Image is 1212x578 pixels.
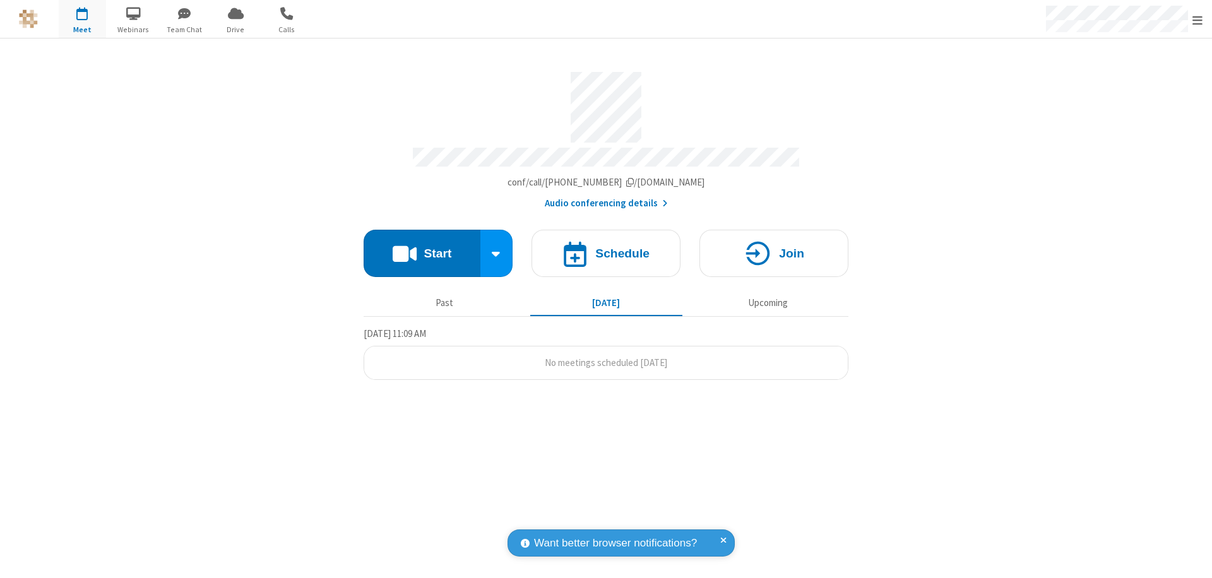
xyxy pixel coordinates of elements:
[699,230,848,277] button: Join
[532,230,680,277] button: Schedule
[161,24,208,35] span: Team Chat
[595,247,650,259] h4: Schedule
[530,291,682,315] button: [DATE]
[19,9,38,28] img: QA Selenium DO NOT DELETE OR CHANGE
[779,247,804,259] h4: Join
[545,357,667,369] span: No meetings scheduled [DATE]
[364,62,848,211] section: Account details
[364,230,480,277] button: Start
[480,230,513,277] div: Start conference options
[424,247,451,259] h4: Start
[545,196,668,211] button: Audio conferencing details
[263,24,311,35] span: Calls
[508,176,705,188] span: Copy my meeting room link
[364,327,426,339] span: [DATE] 11:09 AM
[110,24,157,35] span: Webinars
[534,535,697,551] span: Want better browser notifications?
[692,291,844,315] button: Upcoming
[369,291,521,315] button: Past
[1180,545,1203,569] iframe: Chat
[364,326,848,380] section: Today's Meetings
[59,24,106,35] span: Meet
[212,24,259,35] span: Drive
[508,175,705,190] button: Copy my meeting room linkCopy my meeting room link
